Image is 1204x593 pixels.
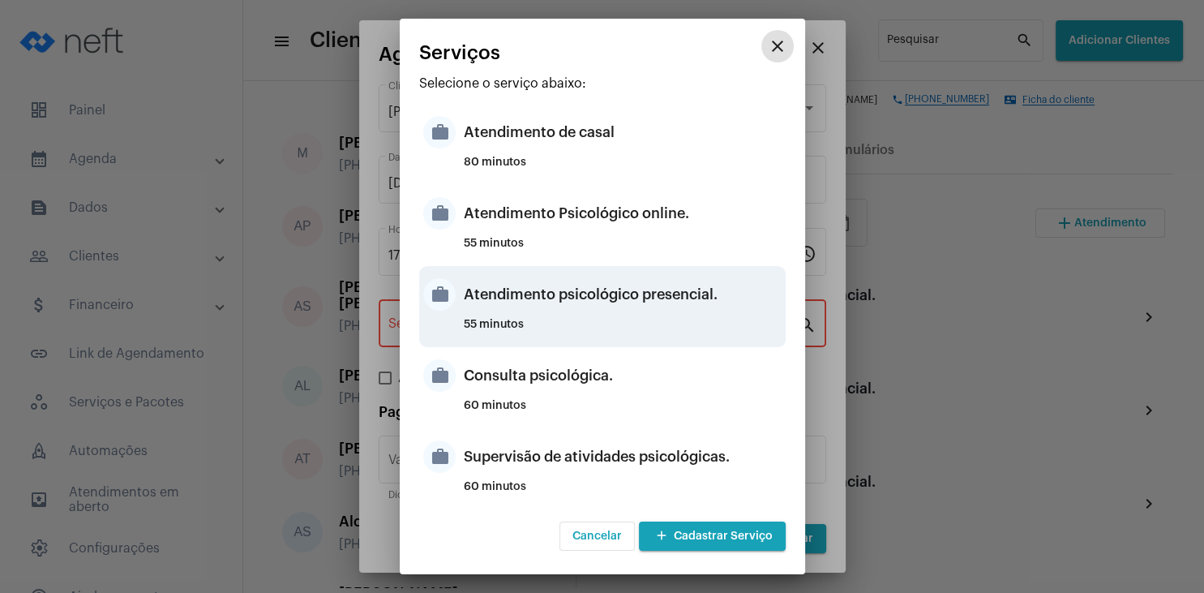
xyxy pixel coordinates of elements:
[464,351,782,400] div: Consulta psicológica.
[559,522,635,551] button: Cancelar
[464,157,782,181] div: 80 minutos
[639,522,786,551] button: Cadastrar Serviço
[464,270,782,319] div: Atendimento psicológico presencial.
[464,108,782,157] div: Atendimento de casal
[423,116,456,148] mat-icon: work
[464,481,782,505] div: 60 minutos
[768,37,787,56] mat-icon: close
[423,440,456,473] mat-icon: work
[572,531,622,542] span: Cancelar
[464,189,782,238] div: Atendimento Psicológico online.
[652,526,671,548] mat-icon: add
[464,238,782,262] div: 55 minutos
[464,319,782,343] div: 55 minutos
[464,400,782,424] div: 60 minutos
[423,359,456,392] mat-icon: work
[423,278,456,311] mat-icon: work
[464,432,782,481] div: Supervisão de atividades psicológicas.
[652,531,773,542] span: Cadastrar Serviço
[419,76,786,91] p: Selecione o serviço abaixo:
[423,197,456,230] mat-icon: work
[419,42,500,63] span: Serviços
